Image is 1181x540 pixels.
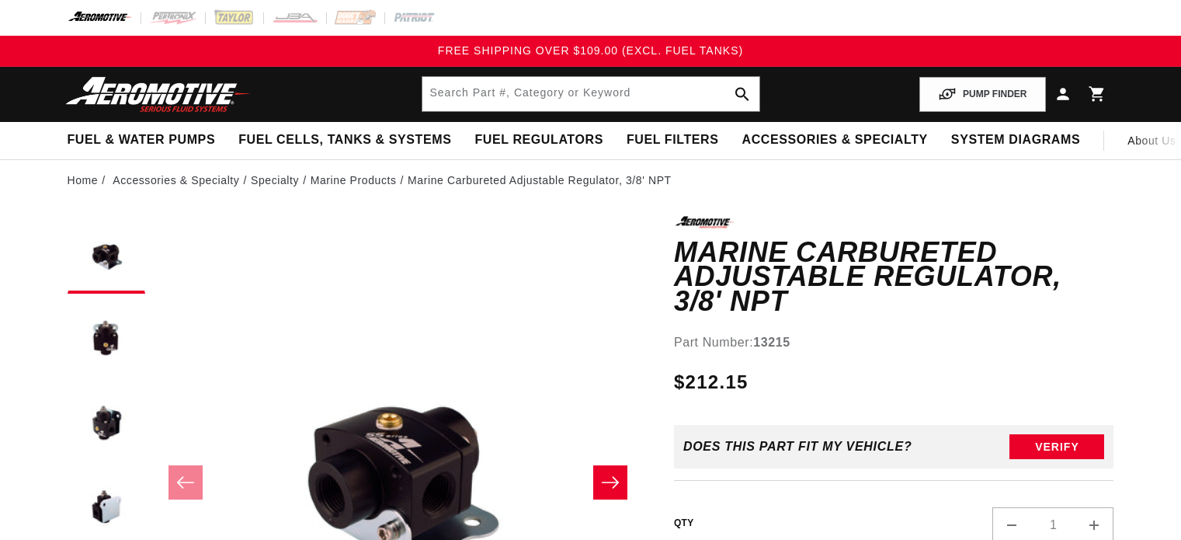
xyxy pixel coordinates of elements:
summary: Fuel Filters [615,122,731,159]
summary: Fuel & Water Pumps [56,122,228,159]
li: Specialty [251,172,311,189]
li: Marine Products [311,172,408,189]
span: Fuel & Water Pumps [68,132,216,148]
button: Load image 1 in gallery view [68,216,145,294]
div: Does This part fit My vehicle? [683,440,912,454]
button: Verify [1009,434,1104,459]
li: Accessories & Specialty [113,172,251,189]
button: Slide right [593,465,627,500]
span: System Diagrams [951,132,1080,148]
button: PUMP FINDER [919,77,1045,112]
img: Aeromotive [61,76,255,113]
button: Slide left [168,465,203,500]
a: Home [68,172,99,189]
strong: 13215 [753,336,790,349]
input: Search by Part Number, Category or Keyword [422,77,759,111]
span: Fuel Regulators [474,132,603,148]
div: Part Number: [674,333,1114,353]
summary: Fuel Regulators [463,122,614,159]
span: Accessories & Specialty [742,132,928,148]
summary: Fuel Cells, Tanks & Systems [227,122,463,159]
h1: Marine Carbureted Adjustable Regulator, 3/8' NPT [674,240,1114,314]
span: About Us [1127,134,1176,147]
span: Fuel Filters [627,132,719,148]
button: Load image 2 in gallery view [68,301,145,379]
span: Fuel Cells, Tanks & Systems [238,132,451,148]
span: FREE SHIPPING OVER $109.00 (EXCL. FUEL TANKS) [438,44,743,57]
span: $212.15 [674,368,749,396]
button: search button [725,77,759,111]
summary: Accessories & Specialty [731,122,940,159]
button: Load image 3 in gallery view [68,387,145,465]
label: QTY [674,517,694,530]
nav: breadcrumbs [68,172,1114,189]
li: Marine Carbureted Adjustable Regulator, 3/8' NPT [408,172,672,189]
summary: System Diagrams [940,122,1092,159]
